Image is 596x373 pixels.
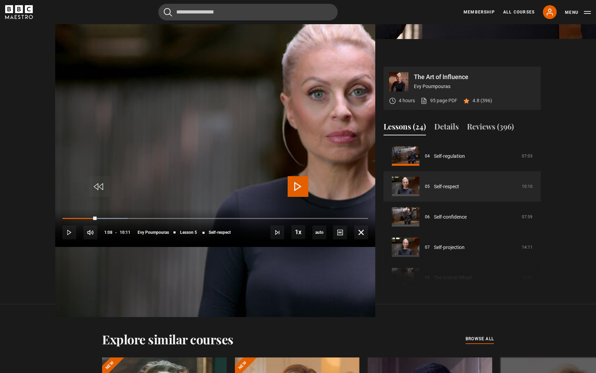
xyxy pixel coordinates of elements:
[466,335,494,343] a: browse all
[434,121,459,135] button: Details
[312,226,326,239] div: Current quality: 1080p
[180,230,197,235] span: Lesson 5
[291,225,305,239] button: Playback Rate
[473,97,492,104] p: 4.8 (396)
[115,230,117,235] span: -
[138,230,169,235] span: Evy Poumpouras
[354,226,368,239] button: Fullscreen
[414,83,535,90] p: Evy Poumpouras
[384,121,426,135] button: Lessons (24)
[420,97,457,104] a: 95 page PDF
[158,4,338,20] input: Search
[466,335,494,342] span: browse all
[5,5,33,19] svg: BBC Maestro
[565,9,591,16] button: Toggle navigation
[62,226,76,239] button: Play
[434,213,467,221] a: Self-confidence
[467,121,514,135] button: Reviews (396)
[434,153,465,160] a: Self-regulation
[399,97,415,104] p: 4 hours
[55,67,375,247] video-js: Video Player
[270,226,284,239] button: Next Lesson
[333,226,347,239] button: Captions
[120,226,130,239] span: 10:11
[164,8,172,17] button: Submit the search query
[434,244,465,251] a: Self-projection
[464,9,495,15] a: Membership
[104,226,112,239] span: 1:08
[434,183,459,190] a: Self-respect
[83,226,97,239] button: Mute
[102,332,234,346] h2: Explore similar courses
[62,218,368,219] div: Progress Bar
[414,74,535,80] p: The Art of Influence
[503,9,535,15] a: All Courses
[209,230,231,235] span: Self-respect
[312,226,326,239] span: auto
